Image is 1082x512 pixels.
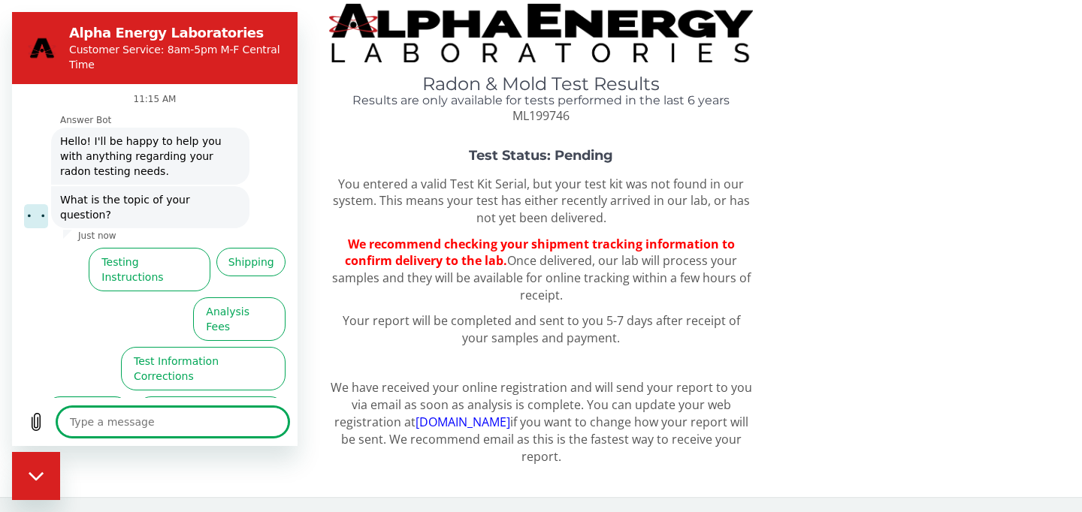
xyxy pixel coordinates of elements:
[109,335,274,378] button: Test Information Corrections
[469,147,613,164] strong: Test Status: Pending
[48,102,286,114] p: Answer Bot
[9,395,39,425] button: Upload file
[345,236,735,270] span: We recommend checking your shipment tracking information to confirm delivery to the lab.
[181,285,274,329] button: Analysis Fees
[33,384,118,428] button: Test Results
[512,107,570,124] span: ML199746
[329,236,753,304] p: Once delivered, our lab will process your samples and they will be available for online tracking ...
[329,94,753,107] h4: Results are only available for tests performed in the last 6 years
[124,384,274,428] button: General Radon Questions
[329,4,753,62] img: TightCrop.jpg
[42,174,234,216] span: What is the topic of your question?
[329,74,753,94] h1: Radon & Mold Test Results
[329,312,753,347] p: Your report will be completed and sent to you 5-7 days after receipt of your samples and payment.
[416,414,510,430] a: [DOMAIN_NAME]
[57,30,270,60] p: Customer Service: 8am-5pm M-F Central Time
[329,176,753,227] p: You entered a valid Test Kit Serial, but your test kit was not found in our system. This means yo...
[42,116,234,173] span: Hello! I'll be happy to help you with anything regarding your radon testing needs.
[329,379,753,465] p: We have received your online registration and will send your report to you via email as soon as a...
[12,12,298,446] iframe: Messaging window
[12,452,60,500] iframe: Button to launch messaging window, conversation in progress
[57,12,270,30] h2: Alpha Energy Laboratories
[204,236,274,264] button: Shipping
[122,81,165,93] p: 11:15 AM
[77,236,198,279] button: Testing Instructions
[66,218,104,230] p: Just now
